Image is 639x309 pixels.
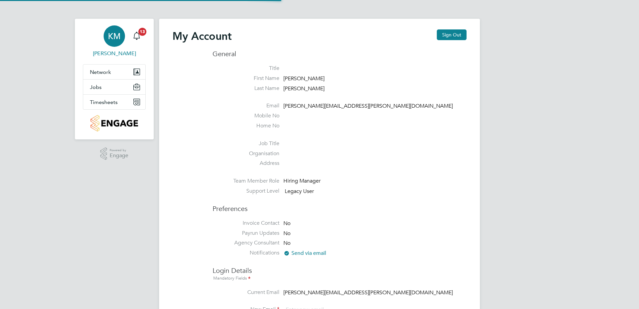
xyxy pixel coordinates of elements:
span: Jobs [90,84,102,90]
span: [PERSON_NAME][EMAIL_ADDRESS][PERSON_NAME][DOMAIN_NAME] [283,103,453,110]
label: Address [213,160,279,167]
span: No [283,220,290,227]
label: Support Level [213,188,279,195]
span: 13 [138,28,146,36]
span: No [283,240,290,247]
label: Current Email [213,289,279,296]
label: Mobile No [213,112,279,119]
span: Powered by [110,147,128,153]
label: Invoice Contact [213,220,279,227]
label: Team Member Role [213,178,279,185]
a: Powered byEngage [100,147,129,160]
h3: Preferences [213,198,467,213]
button: Sign Out [437,29,467,40]
label: Job Title [213,140,279,147]
span: [PERSON_NAME][EMAIL_ADDRESS][PERSON_NAME][DOMAIN_NAME] [283,289,453,296]
img: countryside-properties-logo-retina.png [91,115,138,131]
label: Email [213,102,279,109]
div: Hiring Manager [283,178,347,185]
button: Network [83,65,145,79]
h3: General [213,49,467,58]
span: [PERSON_NAME] [283,75,325,82]
label: Notifications [213,249,279,256]
h2: My Account [172,29,232,43]
label: Title [213,65,279,72]
a: 13 [130,25,143,47]
label: Agency Consultant [213,239,279,246]
span: Legacy User [285,188,314,195]
h3: Login Details [213,260,467,282]
label: Organisation [213,150,279,157]
a: KM[PERSON_NAME] [83,25,146,58]
label: Last Name [213,85,279,92]
label: Home No [213,122,279,129]
label: First Name [213,75,279,82]
button: Timesheets [83,95,145,109]
a: Go to home page [83,115,146,131]
button: Jobs [83,80,145,94]
span: Kyle Munden [83,49,146,58]
span: [PERSON_NAME] [283,85,325,92]
div: Mandatory Fields [213,275,467,282]
span: Timesheets [90,99,118,105]
span: KM [108,32,121,40]
label: Payrun Updates [213,230,279,237]
span: No [283,230,290,237]
nav: Main navigation [75,19,154,139]
span: Network [90,69,111,75]
span: Engage [110,153,128,159]
span: Send via email [283,250,326,256]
